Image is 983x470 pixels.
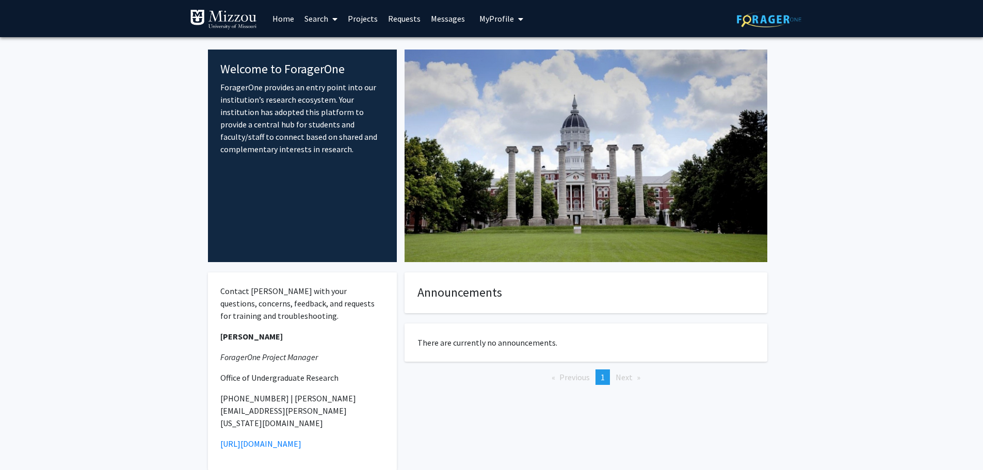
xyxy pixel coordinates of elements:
[220,62,385,77] h4: Welcome to ForagerOne
[383,1,426,37] a: Requests
[417,285,754,300] h4: Announcements
[220,285,385,322] p: Contact [PERSON_NAME] with your questions, concerns, feedback, and requests for training and trou...
[8,424,44,462] iframe: Chat
[737,11,801,27] img: ForagerOne Logo
[220,331,283,342] strong: [PERSON_NAME]
[616,372,633,382] span: Next
[601,372,605,382] span: 1
[267,1,299,37] a: Home
[426,1,470,37] a: Messages
[405,50,767,262] img: Cover Image
[479,13,514,24] span: My Profile
[417,336,754,349] p: There are currently no announcements.
[220,352,318,362] em: ForagerOne Project Manager
[190,9,257,30] img: University of Missouri Logo
[343,1,383,37] a: Projects
[220,81,385,155] p: ForagerOne provides an entry point into our institution’s research ecosystem. Your institution ha...
[299,1,343,37] a: Search
[220,392,385,429] p: [PHONE_NUMBER] | [PERSON_NAME][EMAIL_ADDRESS][PERSON_NAME][US_STATE][DOMAIN_NAME]
[220,371,385,384] p: Office of Undergraduate Research
[405,369,767,385] ul: Pagination
[220,439,301,449] a: [URL][DOMAIN_NAME]
[559,372,590,382] span: Previous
